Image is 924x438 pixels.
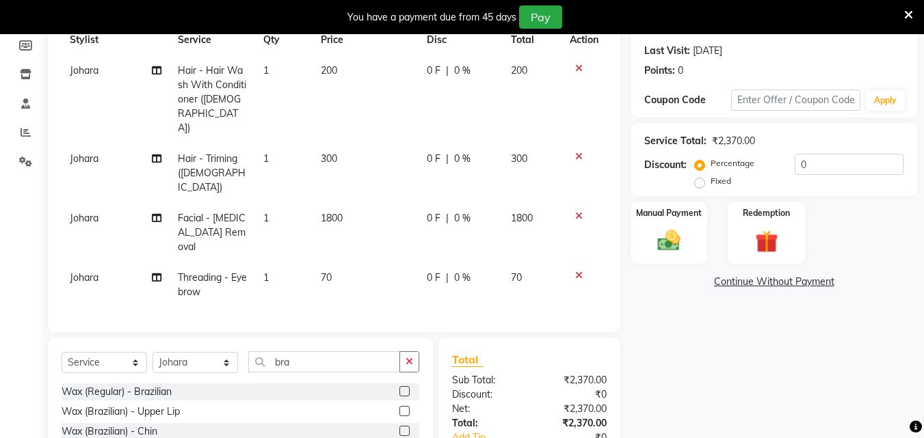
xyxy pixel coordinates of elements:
div: ₹2,370.00 [712,134,755,148]
span: 1800 [321,212,343,224]
span: 1 [263,152,269,165]
div: ₹2,370.00 [529,416,617,430]
div: ₹2,370.00 [529,373,617,387]
span: 300 [511,152,527,165]
span: 0 F [427,271,440,285]
div: Discount: [442,387,529,402]
input: Enter Offer / Coupon Code [731,90,860,111]
span: Hair - Triming ([DEMOGRAPHIC_DATA]) [178,152,246,193]
div: You have a payment due from 45 days [347,10,516,25]
div: 0 [678,64,683,78]
span: Johara [70,64,98,77]
div: Points: [644,64,675,78]
div: Coupon Code [644,93,730,107]
label: Redemption [743,207,790,219]
span: 0 % [454,211,471,225]
span: 300 [321,152,337,165]
span: | [446,211,449,225]
a: Continue Without Payment [633,275,914,289]
img: _cash.svg [650,228,687,254]
span: Total [452,353,484,367]
button: Apply [866,90,905,111]
div: ₹0 [529,387,617,402]
th: Service [170,25,256,55]
span: Hair - Hair Wash With Conditioner ([DEMOGRAPHIC_DATA]) [178,64,246,134]
span: 1 [263,212,269,224]
span: 0 % [454,64,471,78]
span: | [446,271,449,285]
div: ₹2,370.00 [529,402,617,416]
div: Total: [442,416,529,430]
span: | [446,64,449,78]
span: 0 F [427,64,440,78]
span: 1800 [511,212,533,224]
img: _gift.svg [748,228,785,256]
div: Service Total: [644,134,707,148]
span: Johara [70,271,98,284]
th: Total [503,25,562,55]
span: Threading - Eyebrow [178,271,247,298]
span: Facial - [MEDICAL_DATA] Removal [178,212,246,253]
span: 0 F [427,211,440,225]
th: Stylist [62,25,170,55]
div: Last Visit: [644,44,690,58]
span: 200 [511,64,527,77]
span: 70 [321,271,332,284]
span: Johara [70,212,98,224]
th: Price [313,25,419,55]
div: [DATE] [693,44,722,58]
span: 0 % [454,152,471,166]
label: Fixed [711,175,731,187]
span: 70 [511,271,522,284]
span: 0 % [454,271,471,285]
span: 200 [321,64,337,77]
span: 1 [263,64,269,77]
label: Percentage [711,157,754,169]
span: | [446,152,449,166]
th: Qty [255,25,313,55]
div: Discount: [644,158,687,172]
th: Action [562,25,607,55]
div: Wax (Regular) - Brazilian [62,385,172,399]
th: Disc [419,25,503,55]
div: Net: [442,402,529,416]
button: Pay [519,5,562,29]
input: Search or Scan [248,351,400,372]
div: Wax (Brazilian) - Upper Lip [62,405,180,419]
span: 0 F [427,152,440,166]
span: Johara [70,152,98,165]
label: Manual Payment [636,207,702,219]
span: 1 [263,271,269,284]
div: Sub Total: [442,373,529,387]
